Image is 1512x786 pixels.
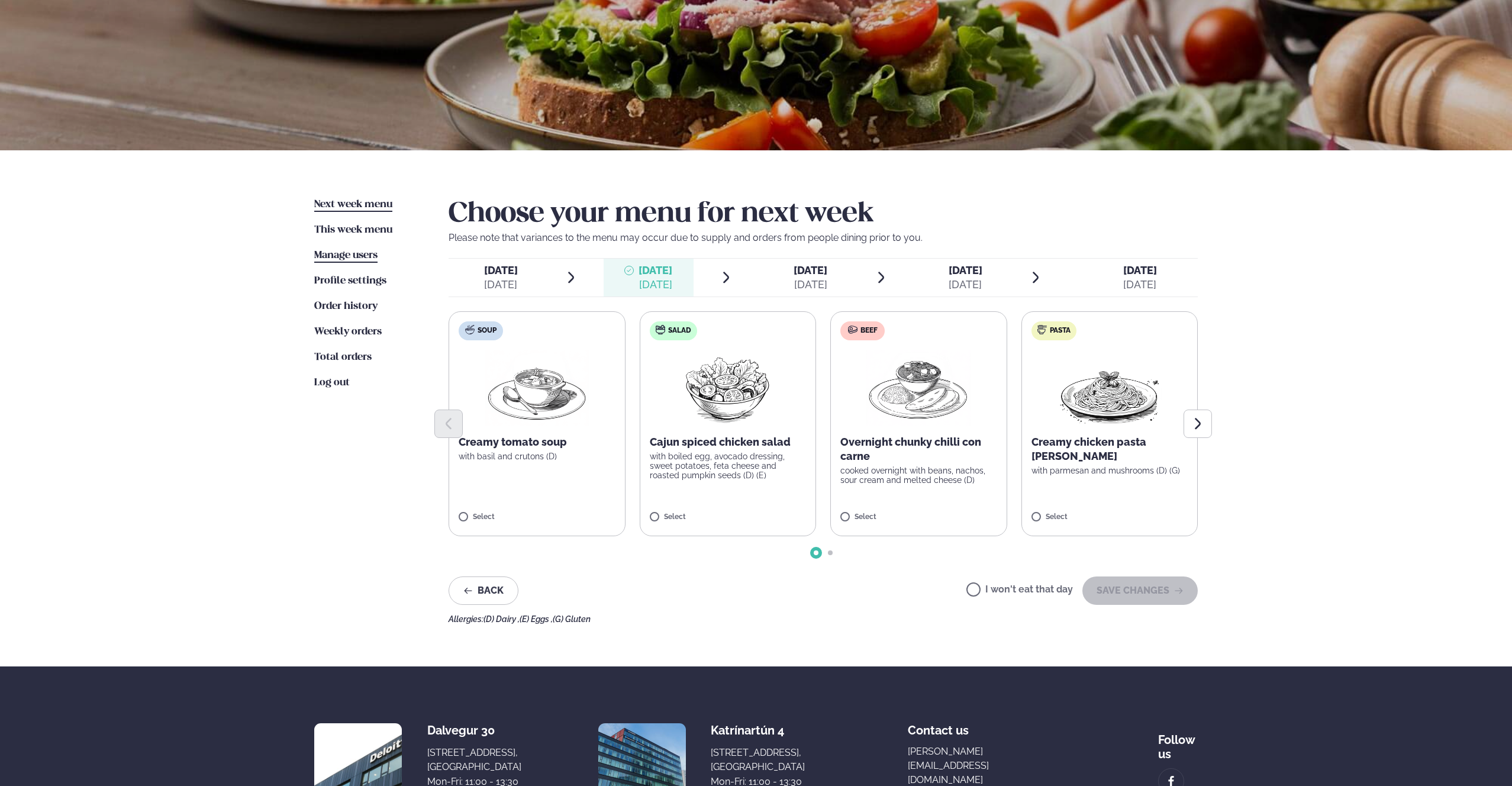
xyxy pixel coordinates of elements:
span: [DATE] [949,264,982,276]
div: [DATE] [949,278,982,292]
span: Go to slide 1 [814,550,818,555]
h2: Choose your menu for next week [449,198,1198,231]
img: beef.svg [848,325,857,334]
a: Profile settings [314,274,386,288]
div: Dalvegur 30 [427,723,521,737]
a: Next week menu [314,198,392,212]
img: Soup.png [485,350,589,426]
span: Contact us [908,714,969,737]
p: with parmesan and mushrooms (D) (G) [1031,466,1188,475]
a: Log out [314,376,350,390]
div: [DATE] [484,278,518,292]
div: [STREET_ADDRESS], [GEOGRAPHIC_DATA] [427,746,521,774]
a: This week menu [314,223,392,237]
span: Total orders [314,352,372,362]
span: Pasta [1050,326,1071,336]
img: Curry-Rice-Naan.png [866,350,971,426]
span: (D) Dairy , [483,614,520,624]
div: [STREET_ADDRESS], [GEOGRAPHIC_DATA] [711,746,805,774]
span: Soup [478,326,497,336]
span: Manage users [314,250,378,260]
span: Profile settings [314,276,386,286]
p: Cajun spiced chicken salad [650,435,807,449]
span: Next week menu [314,199,392,210]
div: Katrínartún 4 [711,723,805,737]
span: Go to slide 2 [828,550,833,555]
p: cooked overnight with beans, nachos, sour cream and melted cheese (D) [840,466,997,485]
span: This week menu [314,225,392,235]
a: Total orders [314,350,372,365]
div: Follow us [1158,723,1198,761]
span: Weekly orders [314,327,382,337]
button: Previous slide [434,410,463,438]
div: Allergies: [449,614,1198,624]
img: salad.svg [656,325,665,334]
img: Salad.png [675,350,780,426]
button: SAVE CHANGES [1082,576,1198,605]
a: Order history [314,299,378,314]
p: with boiled egg, avocado dressing, sweet potatoes, feta cheese and roasted pumpkin seeds (D) (E) [650,452,807,480]
div: [DATE] [1123,278,1157,292]
span: Beef [860,326,878,336]
span: [DATE] [639,264,672,276]
img: pasta.svg [1037,325,1047,334]
p: Creamy tomato soup [459,435,615,449]
span: [DATE] [794,264,827,276]
div: [DATE] [794,278,827,292]
button: Next slide [1184,410,1212,438]
span: [DATE] [1123,264,1157,276]
a: Weekly orders [314,325,382,339]
p: with basil and crutons (D) [459,452,615,461]
span: Salad [668,326,691,336]
button: Back [449,576,518,605]
span: Log out [314,378,350,388]
span: Order history [314,301,378,311]
span: [DATE] [484,264,518,276]
img: Spagetti.png [1058,350,1162,426]
p: Creamy chicken pasta [PERSON_NAME] [1031,435,1188,463]
a: Manage users [314,249,378,263]
span: (G) Gluten [553,614,591,624]
p: Please note that variances to the menu may occur due to supply and orders from people dining prio... [449,231,1198,245]
div: [DATE] [639,278,672,292]
p: Overnight chunky chilli con carne [840,435,997,463]
img: soup.svg [465,325,475,334]
span: (E) Eggs , [520,614,553,624]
